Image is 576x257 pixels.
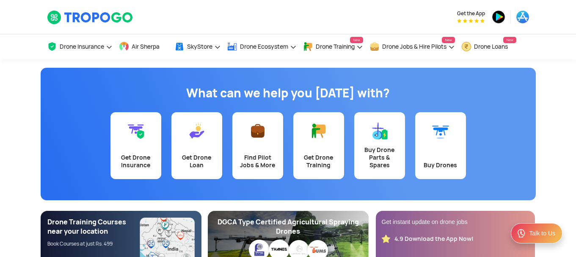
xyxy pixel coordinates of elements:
[432,122,449,139] img: Buy Drones
[442,37,455,43] span: New
[188,122,205,139] img: Get Drone Loan
[420,161,461,169] div: Buy Drones
[492,10,505,24] img: playstore
[516,228,526,238] img: ic_Support.svg
[174,34,221,59] a: SkyStore
[461,34,516,59] a: Drone LoansNew
[240,43,288,50] span: Drone Ecosystem
[503,37,516,43] span: New
[369,34,455,59] a: Drone Jobs & Hire PilotsNew
[457,10,485,17] span: Get the App
[119,34,168,59] a: Air Sherpa
[298,154,339,169] div: Get Drone Training
[354,112,405,179] a: Buy Drone Parts & Spares
[215,218,362,236] div: DGCA Type Certified Agricultural Spraying Drones
[316,43,355,50] span: Drone Training
[394,235,474,243] div: 4.9 Download the App Now!
[47,10,134,25] img: TropoGo Logo
[171,112,222,179] a: Get Drone Loan
[474,43,508,50] span: Drone Loans
[47,218,140,236] div: Drone Training Courses near your location
[47,240,140,247] div: Book Courses at just Rs. 499
[303,34,363,59] a: Drone TrainingNew
[47,85,529,102] h1: What can we help you [DATE] with?
[310,122,327,139] img: Get Drone Training
[116,154,156,169] div: Get Drone Insurance
[227,34,297,59] a: Drone Ecosystem
[415,112,466,179] a: Buy Drones
[359,146,400,169] div: Buy Drone Parts & Spares
[232,112,283,179] a: Find Pilot Jobs & More
[382,235,390,243] img: star_rating
[47,34,113,59] a: Drone Insurance
[176,154,217,169] div: Get Drone Loan
[457,19,485,23] img: App Raking
[529,229,555,238] div: Talk to Us
[350,37,363,43] span: New
[132,43,160,50] span: Air Sherpa
[60,43,104,50] span: Drone Insurance
[382,43,446,50] span: Drone Jobs & Hire Pilots
[110,112,161,179] a: Get Drone Insurance
[187,43,212,50] span: SkyStore
[249,122,266,139] img: Find Pilot Jobs & More
[293,112,344,179] a: Get Drone Training
[127,122,144,139] img: Get Drone Insurance
[371,122,388,139] img: Buy Drone Parts & Spares
[516,10,529,24] img: appstore
[382,218,529,226] div: Get instant update on drone jobs
[237,154,278,169] div: Find Pilot Jobs & More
